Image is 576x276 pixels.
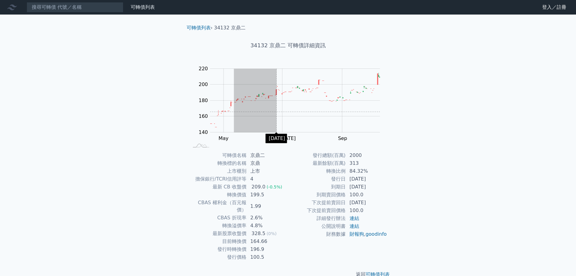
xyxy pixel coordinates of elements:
div: 209.0 [250,183,267,191]
td: 到期賣回價格 [288,191,346,199]
a: 財報狗 [350,231,364,237]
td: 100.5 [247,253,288,261]
td: CBAS 權利金（百元報價） [189,199,247,214]
td: 100.0 [346,191,387,199]
td: 199.5 [247,191,288,199]
span: (0%) [267,231,277,236]
tspan: [DATE] [279,135,296,141]
input: 搜尋可轉債 代號／名稱 [27,2,123,12]
td: 發行總額(百萬) [288,151,346,159]
h1: 34132 京鼎二 可轉債詳細資訊 [182,41,395,50]
td: 1.99 [247,199,288,214]
td: 到期日 [288,183,346,191]
tspan: 140 [199,129,208,135]
td: 100.0 [346,207,387,214]
tspan: May [219,135,229,141]
td: 詳細發行辦法 [288,214,346,222]
a: 可轉債列表 [131,4,155,10]
td: 上市 [247,167,288,175]
a: 可轉債列表 [187,25,211,31]
td: 下次提前賣回價格 [288,207,346,214]
td: 最新 CB 收盤價 [189,183,247,191]
tspan: 180 [199,98,208,103]
a: 登入／註冊 [537,2,571,12]
a: 連結 [350,223,359,229]
td: 最新餘額(百萬) [288,159,346,167]
tspan: 200 [199,81,208,87]
td: 196.9 [247,245,288,253]
td: 轉換標的名稱 [189,159,247,167]
td: 下次提前賣回日 [288,199,346,207]
td: 4 [247,175,288,183]
td: 公開說明書 [288,222,346,230]
td: [DATE] [346,175,387,183]
tspan: 160 [199,113,208,119]
td: CBAS 折現率 [189,214,247,222]
td: 京鼎 [247,159,288,167]
td: 京鼎二 [247,151,288,159]
a: 連結 [350,215,359,221]
td: 4.8% [247,222,288,230]
td: 發行日 [288,175,346,183]
td: 轉換比例 [288,167,346,175]
td: 轉換溢價率 [189,222,247,230]
td: [DATE] [346,183,387,191]
td: 可轉債名稱 [189,151,247,159]
tspan: 220 [199,66,208,71]
td: 2.6% [247,214,288,222]
li: 34132 京鼎二 [214,24,246,32]
td: 上市櫃別 [189,167,247,175]
td: [DATE] [346,199,387,207]
g: Chart [196,66,389,154]
td: 84.32% [346,167,387,175]
td: 擔保銀行/TCRI信用評等 [189,175,247,183]
td: 發行時轉換價 [189,245,247,253]
span: (-0.5%) [267,185,282,189]
td: 313 [346,159,387,167]
td: 目前轉換價 [189,238,247,245]
td: 2000 [346,151,387,159]
tspan: Sep [338,135,347,141]
td: , [346,230,387,238]
td: 164.66 [247,238,288,245]
div: 328.5 [250,230,267,237]
td: 最新股票收盤價 [189,230,247,238]
li: › [187,24,213,32]
td: 財務數據 [288,230,346,238]
a: goodinfo [366,231,387,237]
td: 轉換價值 [189,191,247,199]
td: 發行價格 [189,253,247,261]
